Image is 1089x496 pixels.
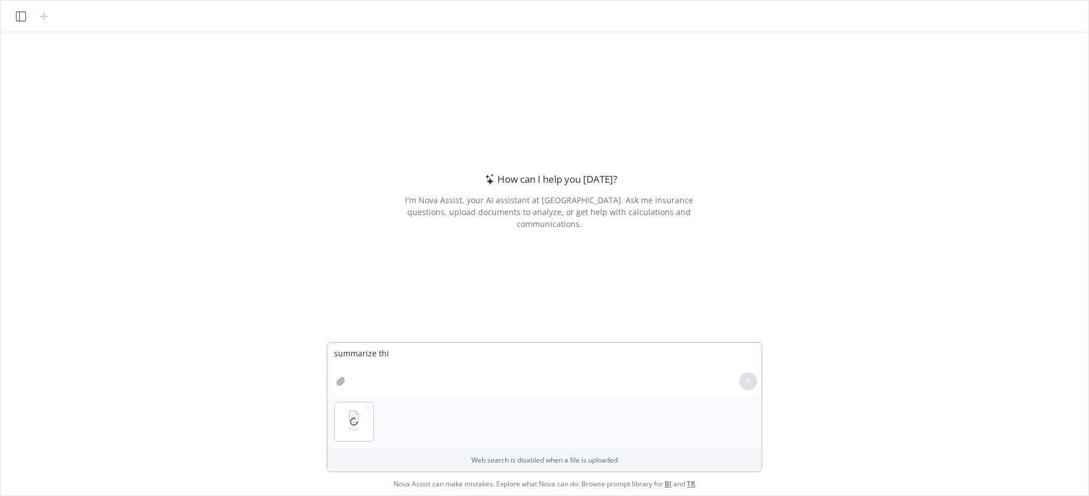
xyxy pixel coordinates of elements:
[665,479,672,489] a: BI
[389,194,708,230] div: I'm Nova Assist, your AI assistant at [GEOGRAPHIC_DATA]. Ask me insurance questions, upload docum...
[687,479,695,489] a: TR
[327,343,762,395] textarea: summarize th
[334,455,755,465] p: Web search is disabled when a file is uploaded
[482,172,617,187] div: How can I help you [DATE]?
[394,472,695,495] span: Nova Assist can make mistakes. Explore what Nova can do: Browse prompt library for and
